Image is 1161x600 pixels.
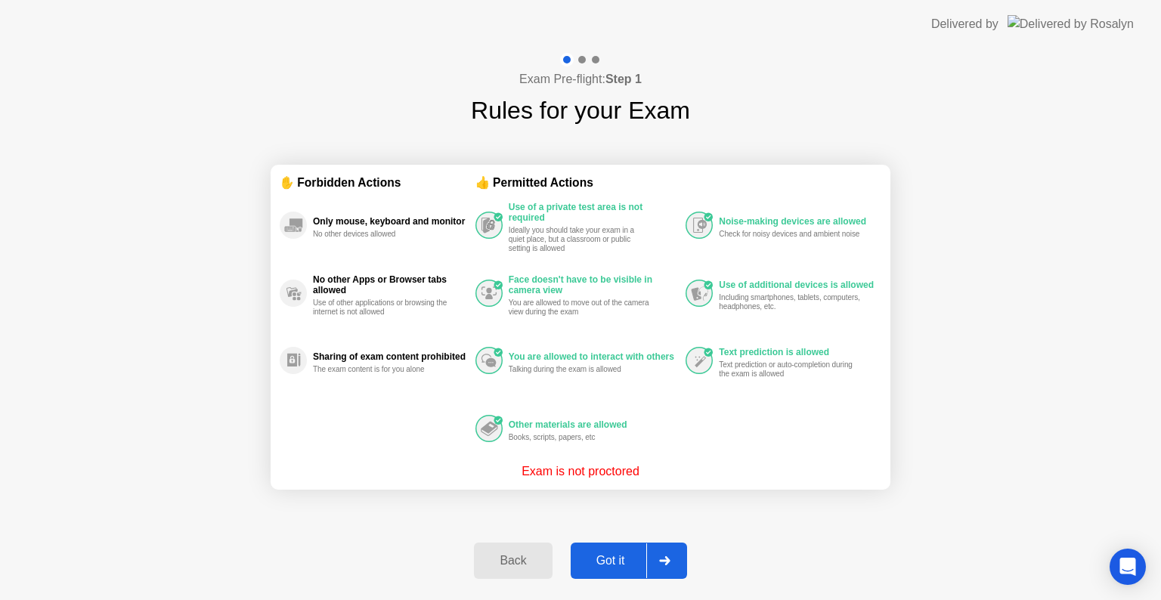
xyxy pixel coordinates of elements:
[1110,549,1146,585] div: Open Intercom Messenger
[522,462,639,481] p: Exam is not proctored
[313,365,456,374] div: The exam content is for you alone
[509,433,652,442] div: Books, scripts, papers, etc
[509,226,652,253] div: Ideally you should take your exam in a quiet place, but a classroom or public setting is allowed
[509,202,679,223] div: Use of a private test area is not required
[719,216,874,227] div: Noise-making devices are allowed
[478,554,547,568] div: Back
[509,274,679,295] div: Face doesn't have to be visible in camera view
[509,351,679,362] div: You are allowed to interact with others
[313,230,456,239] div: No other devices allowed
[1008,15,1134,32] img: Delivered by Rosalyn
[471,92,690,128] h1: Rules for your Exam
[719,293,862,311] div: Including smartphones, tablets, computers, headphones, etc.
[509,419,679,430] div: Other materials are allowed
[719,360,862,379] div: Text prediction or auto-completion during the exam is allowed
[719,280,874,290] div: Use of additional devices is allowed
[931,15,998,33] div: Delivered by
[474,543,552,579] button: Back
[575,554,646,568] div: Got it
[605,73,642,85] b: Step 1
[519,70,642,88] h4: Exam Pre-flight:
[280,174,475,191] div: ✋ Forbidden Actions
[509,365,652,374] div: Talking during the exam is allowed
[571,543,687,579] button: Got it
[313,351,468,362] div: Sharing of exam content prohibited
[509,298,652,317] div: You are allowed to move out of the camera view during the exam
[313,274,468,295] div: No other Apps or Browser tabs allowed
[313,216,468,227] div: Only mouse, keyboard and monitor
[475,174,881,191] div: 👍 Permitted Actions
[719,230,862,239] div: Check for noisy devices and ambient noise
[719,347,874,357] div: Text prediction is allowed
[313,298,456,317] div: Use of other applications or browsing the internet is not allowed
